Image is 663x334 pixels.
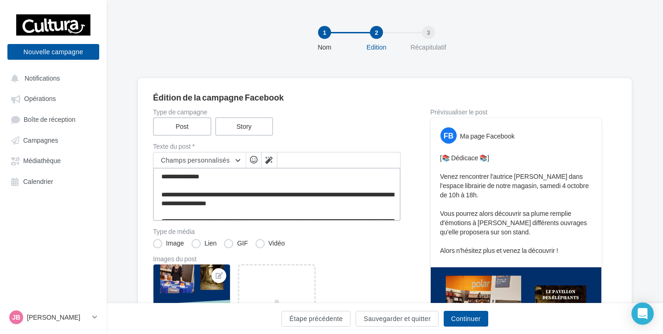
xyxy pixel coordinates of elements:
[23,157,61,165] span: Médiathèque
[7,309,99,326] a: JB [PERSON_NAME]
[191,239,217,248] label: Lien
[6,152,101,169] a: Médiathèque
[6,132,101,148] a: Campagnes
[25,74,60,82] span: Notifications
[356,311,438,327] button: Sauvegarder et quitter
[27,313,89,322] p: [PERSON_NAME]
[224,239,248,248] label: GIF
[23,177,53,185] span: Calendrier
[12,313,20,322] span: JB
[24,95,56,103] span: Opérations
[153,152,246,168] button: Champs personnalisés
[153,109,401,115] label: Type de campagne
[7,44,99,60] button: Nouvelle campagne
[440,127,457,144] div: FB
[153,239,184,248] label: Image
[631,302,654,325] div: Open Intercom Messenger
[430,109,602,115] div: Prévisualiser le post
[6,111,101,128] a: Boîte de réception
[460,132,515,141] div: Ma page Facebook
[6,69,97,86] button: Notifications
[153,93,617,101] div: Édition de la campagne Facebook
[399,43,458,52] div: Récapitulatif
[440,153,592,255] p: [📚 Dédicace 📚] Venez rencontrer l'autrice [PERSON_NAME] dans l'espace librairie de notre magasin,...
[153,143,401,150] label: Texte du post *
[318,26,331,39] div: 1
[153,117,211,136] label: Post
[23,136,58,144] span: Campagnes
[295,43,354,52] div: Nom
[153,228,401,235] label: Type de média
[281,311,351,327] button: Étape précédente
[444,311,488,327] button: Continuer
[153,256,401,262] div: Images du post
[24,115,76,123] span: Boîte de réception
[215,117,274,136] label: Story
[370,26,383,39] div: 2
[161,156,230,164] span: Champs personnalisés
[422,26,435,39] div: 3
[6,173,101,189] a: Calendrier
[347,43,406,52] div: Edition
[6,90,101,107] a: Opérations
[255,239,285,248] label: Vidéo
